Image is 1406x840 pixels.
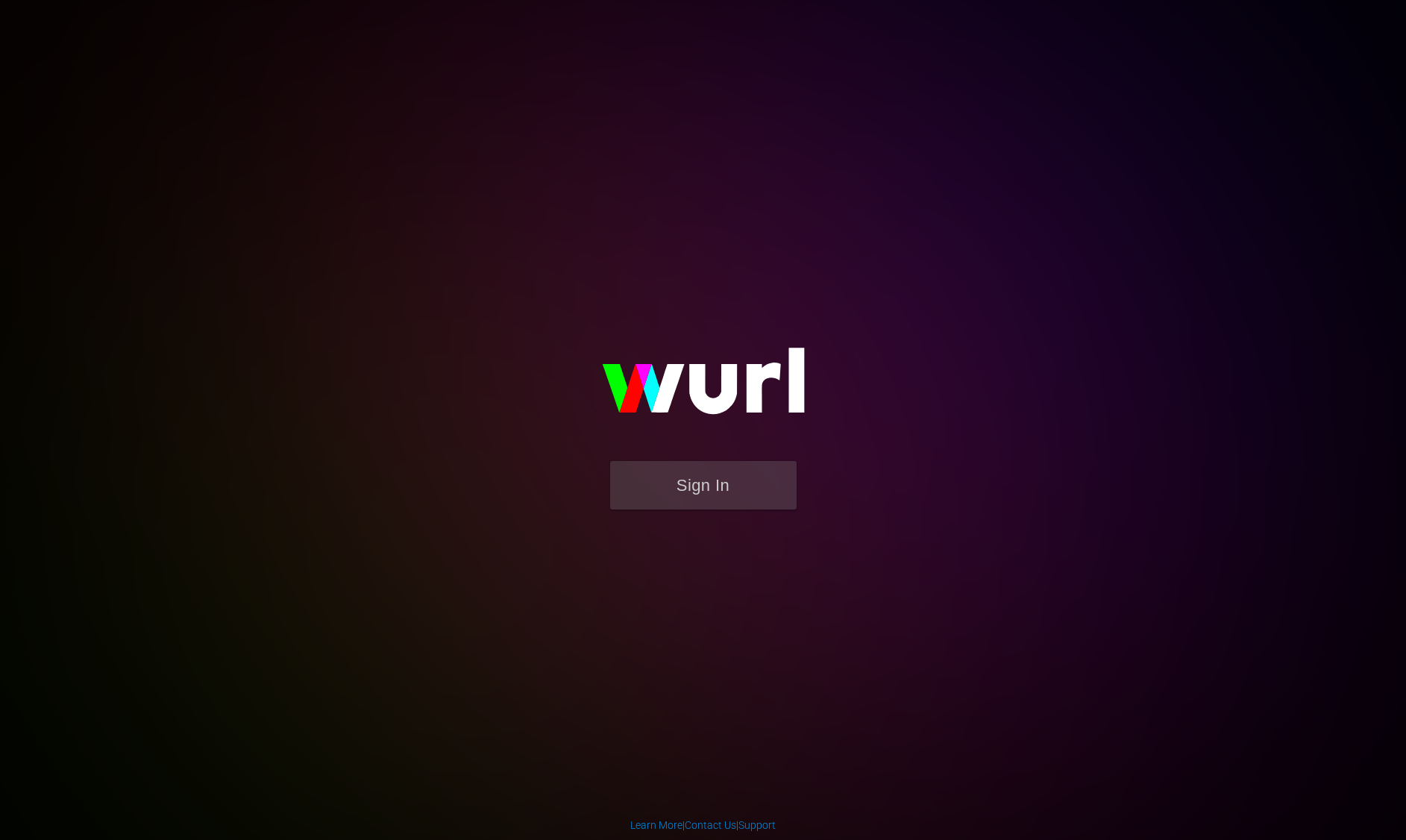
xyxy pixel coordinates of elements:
img: wurl-logo-on-black-223613ac3d8ba8fe6dc639794a292ebdb59501304c7dfd60c99c58986ef67473.svg [554,316,853,460]
div: | | [630,818,776,833]
a: Learn More [630,819,682,831]
button: Sign In [610,461,797,510]
a: Support [738,819,776,831]
a: Contact Us [685,819,736,831]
